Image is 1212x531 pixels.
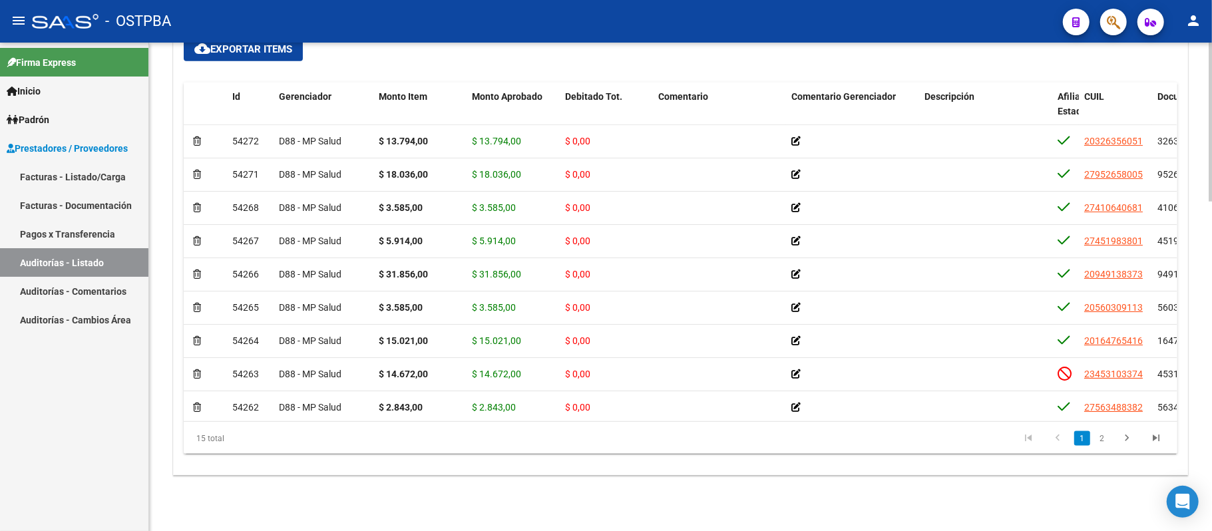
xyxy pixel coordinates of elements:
[1084,369,1143,379] span: 23453103374
[194,41,210,57] mat-icon: cloud_download
[279,136,341,146] span: D88 - MP Salud
[472,91,542,102] span: Monto Aprobado
[379,236,423,246] strong: $ 5.914,00
[1143,431,1169,446] a: go to last page
[279,269,341,279] span: D88 - MP Salud
[379,169,428,180] strong: $ 18.036,00
[379,202,423,213] strong: $ 3.585,00
[11,13,27,29] mat-icon: menu
[1072,427,1092,450] li: page 1
[472,369,521,379] span: $ 14.672,00
[924,91,974,102] span: Descripción
[565,169,590,180] span: $ 0,00
[472,269,521,279] span: $ 31.856,00
[232,91,240,102] span: Id
[194,43,292,55] span: Exportar Items
[379,302,423,313] strong: $ 3.585,00
[232,136,259,146] span: 54272
[565,302,590,313] span: $ 0,00
[232,302,259,313] span: 54265
[1084,335,1143,346] span: 20164765416
[1079,83,1152,141] datatable-header-cell: CUIL
[565,335,590,346] span: $ 0,00
[184,37,303,61] button: Exportar Items
[232,269,259,279] span: 54266
[184,422,380,455] div: 15 total
[565,369,590,379] span: $ 0,00
[560,83,653,141] datatable-header-cell: Debitado Tot.
[279,369,341,379] span: D88 - MP Salud
[1157,136,1200,146] span: 32635605
[1045,431,1070,446] a: go to previous page
[1167,486,1199,518] div: Open Intercom Messenger
[227,83,274,141] datatable-header-cell: Id
[1074,431,1090,446] a: 1
[105,7,171,36] span: - OSTPBA
[279,236,341,246] span: D88 - MP Salud
[1114,431,1139,446] a: go to next page
[279,91,331,102] span: Gerenciador
[472,136,521,146] span: $ 13.794,00
[565,236,590,246] span: $ 0,00
[279,402,341,413] span: D88 - MP Salud
[1084,302,1143,313] span: 20560309113
[565,402,590,413] span: $ 0,00
[1157,302,1200,313] span: 56030911
[1084,402,1143,413] span: 27563488382
[232,169,259,180] span: 54271
[279,302,341,313] span: D88 - MP Salud
[472,236,516,246] span: $ 5.914,00
[379,269,428,279] strong: $ 31.856,00
[472,302,516,313] span: $ 3.585,00
[467,83,560,141] datatable-header-cell: Monto Aprobado
[232,202,259,213] span: 54268
[1092,427,1112,450] li: page 2
[1157,402,1200,413] span: 56348838
[1157,369,1200,379] span: 45310337
[279,202,341,213] span: D88 - MP Salud
[1157,269,1200,279] span: 94913837
[1084,91,1104,102] span: CUIL
[279,169,341,180] span: D88 - MP Salud
[1058,91,1091,117] span: Afiliado Estado
[232,402,259,413] span: 54262
[565,136,590,146] span: $ 0,00
[1084,269,1143,279] span: 20949138373
[1084,236,1143,246] span: 27451983801
[472,202,516,213] span: $ 3.585,00
[379,136,428,146] strong: $ 13.794,00
[1084,136,1143,146] span: 20326356051
[232,369,259,379] span: 54263
[653,83,786,141] datatable-header-cell: Comentario
[1084,169,1143,180] span: 27952658005
[7,84,41,98] span: Inicio
[472,335,521,346] span: $ 15.021,00
[373,83,467,141] datatable-header-cell: Monto Item
[379,335,428,346] strong: $ 15.021,00
[472,402,516,413] span: $ 2.843,00
[7,112,49,127] span: Padrón
[1084,202,1143,213] span: 27410640681
[565,202,590,213] span: $ 0,00
[1157,202,1200,213] span: 41064068
[1185,13,1201,29] mat-icon: person
[232,236,259,246] span: 54267
[379,369,428,379] strong: $ 14.672,00
[1016,431,1041,446] a: go to first page
[7,141,128,156] span: Prestadores / Proveedores
[379,402,423,413] strong: $ 2.843,00
[919,83,1052,141] datatable-header-cell: Descripción
[1094,431,1110,446] a: 2
[274,83,373,141] datatable-header-cell: Gerenciador
[565,269,590,279] span: $ 0,00
[565,91,622,102] span: Debitado Tot.
[232,335,259,346] span: 54264
[1157,335,1200,346] span: 16476541
[7,55,76,70] span: Firma Express
[658,91,708,102] span: Comentario
[1157,91,1206,102] span: Documento
[791,91,896,102] span: Comentario Gerenciador
[786,83,919,141] datatable-header-cell: Comentario Gerenciador
[1157,236,1200,246] span: 45198380
[379,91,427,102] span: Monto Item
